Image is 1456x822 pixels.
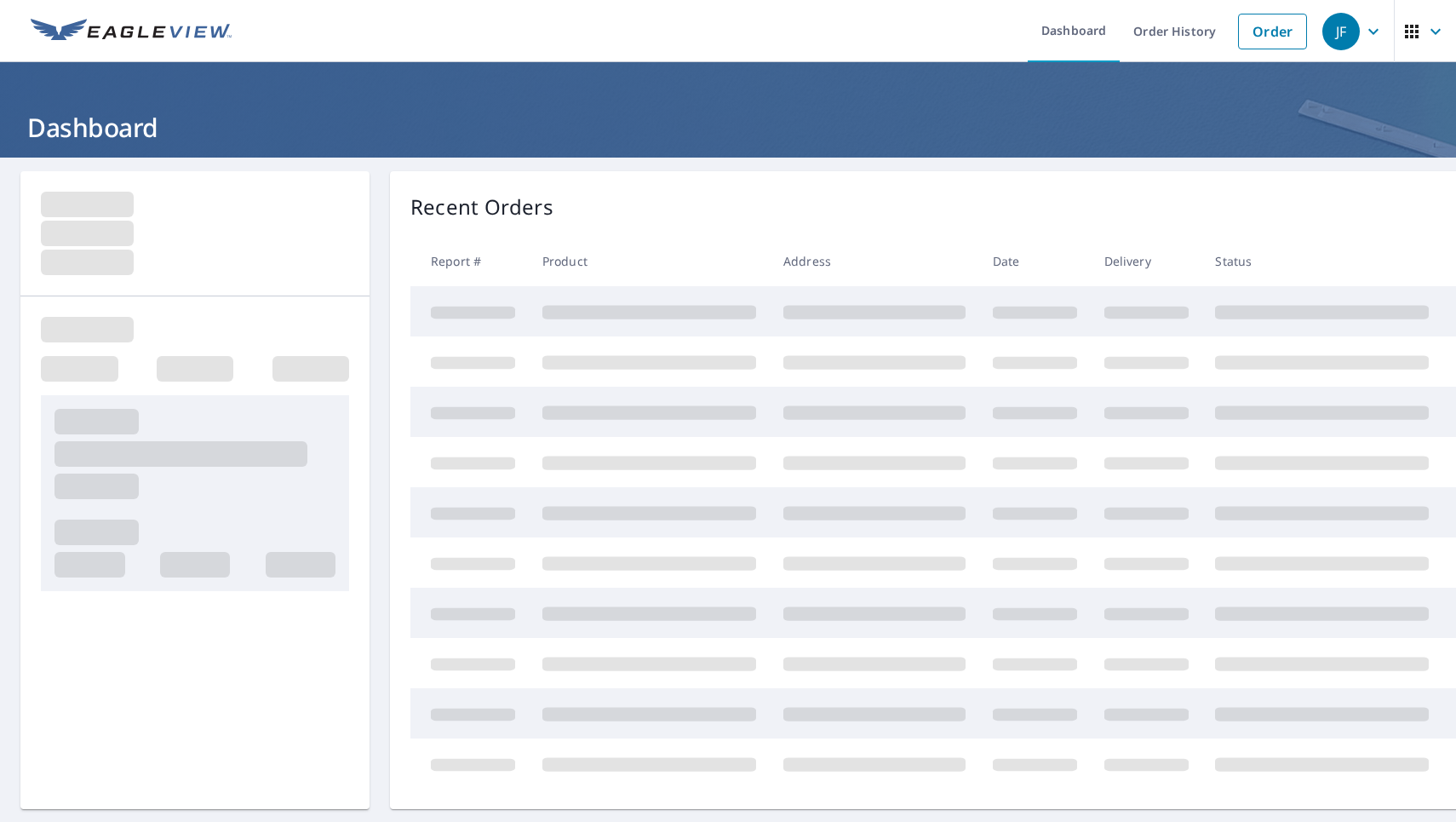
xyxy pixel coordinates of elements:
[20,110,1436,145] h1: Dashboard
[1238,14,1307,49] a: Order
[1091,236,1202,286] th: Delivery
[529,236,770,286] th: Product
[979,236,1091,286] th: Date
[1201,236,1442,286] th: Status
[31,19,232,44] img: EV Logo
[1322,13,1360,50] div: JF
[770,236,979,286] th: Address
[410,236,529,286] th: Report #
[410,192,553,222] p: Recent Orders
